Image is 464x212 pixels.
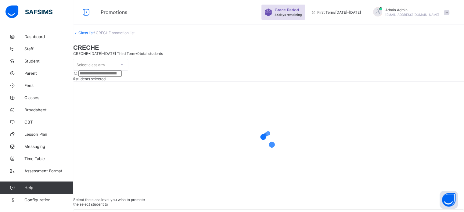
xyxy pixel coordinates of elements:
[24,34,73,39] span: Dashboard
[24,59,73,63] span: Student
[24,95,73,100] span: Classes
[264,9,272,16] img: sticker-purple.71386a28dfed39d6af7621340158ba97.svg
[275,13,302,16] span: 44 days remaining
[77,59,105,70] div: Select class arm
[24,107,73,112] span: Broadsheet
[367,7,452,17] div: AdminAdmin
[24,120,73,124] span: CBT
[94,31,135,35] span: / CRECHE promotion list
[24,132,73,137] span: Lesson Plan
[73,197,464,207] span: Select the class level you wish to promote the select student to
[101,9,255,15] span: Promotions
[73,51,163,56] span: CRECHE • [DATE]-[DATE] Third Term • 0 total students
[385,13,439,16] span: [EMAIL_ADDRESS][DOMAIN_NAME]
[5,5,52,18] img: safsims
[24,46,73,51] span: Staff
[275,8,299,12] span: Grace Period
[24,197,73,202] span: Configuration
[24,144,73,149] span: Messaging
[440,191,458,209] button: Open asap
[73,44,464,51] span: CRECHE
[311,10,361,15] span: session/term information
[24,71,73,76] span: Parent
[24,83,73,88] span: Fees
[24,185,73,190] span: Help
[73,77,106,81] span: students selected
[73,77,75,81] b: 0
[78,31,94,35] a: Class list
[24,156,73,161] span: Time Table
[385,8,439,12] span: Admin Admin
[24,168,73,173] span: Assessment Format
